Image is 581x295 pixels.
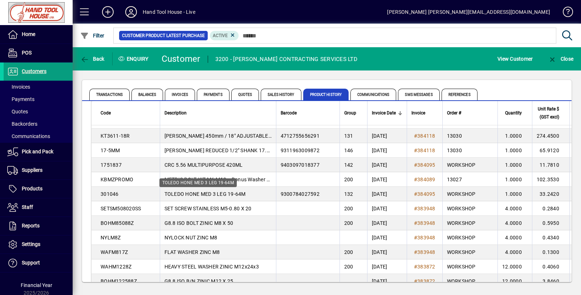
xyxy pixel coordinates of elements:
[496,52,535,65] button: View Customer
[164,162,243,168] span: CRC 5.56 MULTIPURPOSE 420ML
[411,146,438,154] a: #384118
[101,109,155,117] div: Code
[537,105,559,121] span: Unit Rate $ (GST excl)
[4,254,73,272] a: Support
[22,223,40,229] span: Reports
[532,172,569,187] td: 102.3530
[101,109,111,117] span: Code
[497,201,532,216] td: 4.0000
[497,230,532,245] td: 4.0000
[131,89,163,100] span: Balances
[89,89,130,100] span: Transactions
[411,175,438,183] a: #384089
[411,161,438,169] a: #384095
[101,264,131,270] span: WAHM1228Z
[4,143,73,161] a: Pick and Pack
[532,230,569,245] td: 0.4340
[22,31,35,37] span: Home
[164,264,259,270] span: HEAVY STEEL WASHER ZINIC M12x24x3
[22,68,46,74] span: Customers
[442,216,498,230] td: WORKSHOP
[414,191,417,197] span: #
[22,260,40,266] span: Support
[442,187,498,201] td: WORKSHOP
[344,191,353,197] span: 132
[96,5,119,19] button: Add
[22,167,42,173] span: Suppliers
[281,133,320,139] span: 4712755656291
[101,133,130,139] span: KT3611-18R
[414,162,417,168] span: #
[367,129,407,143] td: [DATE]
[532,187,569,201] td: 33.2420
[4,180,73,198] a: Products
[442,274,498,288] td: WORKSHOP
[442,230,498,245] td: WORKSHOP
[372,109,396,117] span: Invoice Date
[80,33,105,39] span: Filter
[417,249,435,255] span: 383948
[165,89,195,100] span: Invoices
[4,130,73,142] a: Communications
[411,205,438,213] a: #383948
[411,234,438,242] a: #383948
[101,220,134,226] span: BOHM85088Z
[4,217,73,235] a: Reports
[537,105,566,121] div: Unit Rate $ (GST excl)
[505,109,522,117] span: Quantity
[101,177,133,182] span: KBMZPROMO
[367,216,407,230] td: [DATE]
[442,129,498,143] td: 13030
[442,158,498,172] td: WORKSHOP
[417,191,435,197] span: 384095
[372,109,402,117] div: Invoice Date
[447,109,461,117] span: Order #
[417,264,435,270] span: 383872
[164,109,272,117] div: Description
[497,143,532,158] td: 1.0000
[411,277,438,285] a: #383872
[22,149,53,154] span: Pick and Pack
[532,274,569,288] td: 3.8460
[344,177,353,182] span: 200
[231,89,259,100] span: Quotes
[101,206,141,211] span: SETSM508020SS
[162,53,200,65] div: Customer
[548,56,573,62] span: Close
[387,6,550,18] div: [PERSON_NAME] [PERSON_NAME][EMAIL_ADDRESS][DOMAIN_NAME]
[414,206,417,211] span: #
[344,147,353,153] span: 146
[281,147,320,153] span: 9311963009872
[344,109,356,117] span: Group
[414,177,417,182] span: #
[4,161,73,179] a: Suppliers
[22,50,32,56] span: POS
[442,201,498,216] td: WORKSHOP
[164,235,218,241] span: NYLOCK NUT ZINC M8
[4,198,73,217] a: Staff
[367,259,407,274] td: [DATE]
[344,162,353,168] span: 142
[261,89,301,100] span: Sales History
[532,216,569,230] td: 0.5950
[442,89,478,100] span: References
[303,89,349,100] span: Product History
[442,259,498,274] td: WORKSHOP
[7,84,30,90] span: Invoices
[497,274,532,288] td: 12.0000
[497,129,532,143] td: 1.0000
[557,1,572,25] a: Knowledge Base
[122,32,205,39] span: Customer Product Latest Purchase
[417,278,435,284] span: 383872
[411,263,438,271] a: #383872
[164,177,273,182] span: METRIC BOLT KIT M6-M12 + Bonus Washer Kit
[417,177,435,182] span: 384089
[281,162,320,168] span: 9403097018377
[497,259,532,274] td: 12.0000
[532,245,569,259] td: 0.1300
[411,109,425,117] span: Invoice
[540,52,581,65] app-page-header-button: Close enquiry
[417,133,435,139] span: 384118
[344,264,353,270] span: 200
[4,44,73,62] a: POS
